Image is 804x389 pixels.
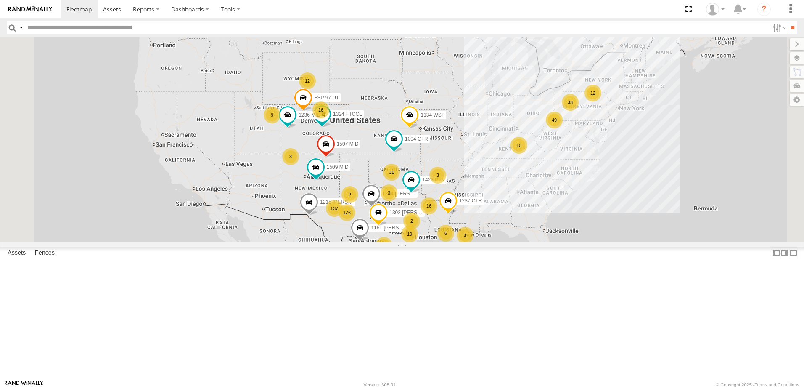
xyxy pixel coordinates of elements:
[337,141,359,147] span: 1507 MID
[401,226,418,242] div: 19
[18,21,24,34] label: Search Query
[333,111,362,117] span: 1324 FTCOL
[299,112,320,118] span: 1236 MID
[421,112,444,118] span: 1134 WST
[3,247,30,259] label: Assets
[327,164,349,170] span: 1509 MID
[422,177,444,183] span: 1423 PLN
[382,191,436,197] span: 1304 [PERSON_NAME]
[405,136,428,142] span: 1094 CTR
[312,101,329,118] div: 16
[780,247,789,259] label: Dock Summary Table to the Right
[282,148,299,165] div: 3
[457,227,473,244] div: 3
[429,167,446,184] div: 3
[562,94,579,111] div: 33
[299,72,316,89] div: 12
[716,382,799,387] div: © Copyright 2025 -
[755,382,799,387] a: Terms and Conditions
[326,200,343,217] div: 137
[8,6,52,12] img: rand-logo.svg
[757,3,771,16] i: ?
[510,137,527,154] div: 10
[459,198,482,204] span: 1237 CTR
[389,210,444,216] span: 1302 [PERSON_NAME]
[371,225,425,231] span: 1161 [PERSON_NAME]
[437,225,454,242] div: 6
[789,247,798,259] label: Hide Summary Table
[383,164,400,181] div: 31
[339,204,355,221] div: 176
[31,247,59,259] label: Fences
[320,199,374,205] span: 1215 [PERSON_NAME]
[403,213,420,229] div: 2
[376,237,392,254] div: 56
[546,112,563,128] div: 49
[584,85,601,101] div: 12
[5,381,43,389] a: Visit our Website
[341,186,358,203] div: 2
[314,95,339,101] span: FSP 97 UT
[264,107,280,123] div: 9
[381,184,397,201] div: 3
[364,382,396,387] div: Version: 308.01
[703,3,727,16] div: Derrick Ball
[421,197,437,214] div: 16
[770,21,788,34] label: Search Filter Options
[790,94,804,106] label: Map Settings
[772,247,780,259] label: Dock Summary Table to the Left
